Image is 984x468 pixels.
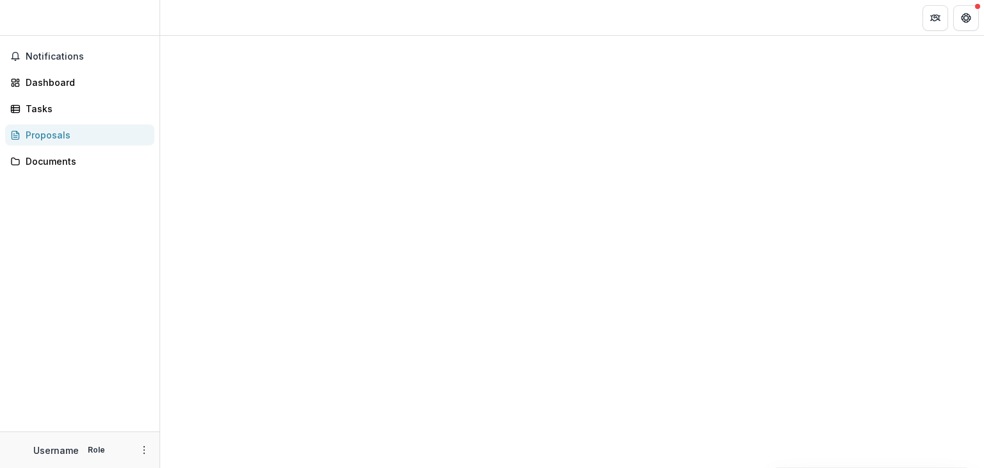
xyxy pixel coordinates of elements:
div: Tasks [26,102,144,115]
a: Tasks [5,98,154,119]
a: Proposals [5,124,154,146]
button: Notifications [5,46,154,67]
div: Proposals [26,128,144,142]
button: Partners [922,5,948,31]
p: Role [84,444,109,456]
p: Username [33,444,79,457]
div: Documents [26,155,144,168]
div: Dashboard [26,76,144,89]
a: Documents [5,151,154,172]
a: Dashboard [5,72,154,93]
button: Get Help [953,5,979,31]
span: Notifications [26,51,149,62]
button: More [136,442,152,458]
